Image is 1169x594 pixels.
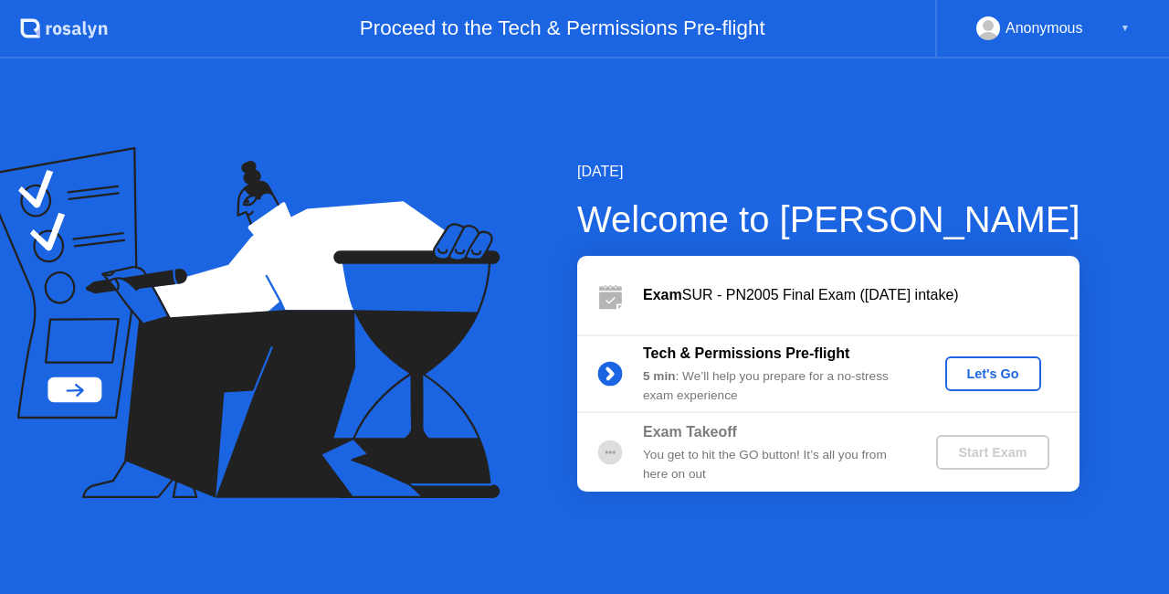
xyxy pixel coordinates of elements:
div: Welcome to [PERSON_NAME] [577,192,1080,247]
b: 5 min [643,369,676,383]
div: Let's Go [953,366,1034,381]
div: Anonymous [1006,16,1083,40]
div: [DATE] [577,161,1080,183]
b: Exam [643,287,682,302]
div: SUR - PN2005 Final Exam ([DATE] intake) [643,284,1079,306]
button: Let's Go [945,356,1041,391]
div: You get to hit the GO button! It’s all you from here on out [643,446,906,483]
b: Tech & Permissions Pre-flight [643,345,849,361]
div: ▼ [1121,16,1130,40]
b: Exam Takeoff [643,424,737,440]
div: Start Exam [943,445,1041,460]
div: : We’ll help you prepare for a no-stress exam experience [643,367,906,405]
button: Start Exam [936,435,1048,470]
